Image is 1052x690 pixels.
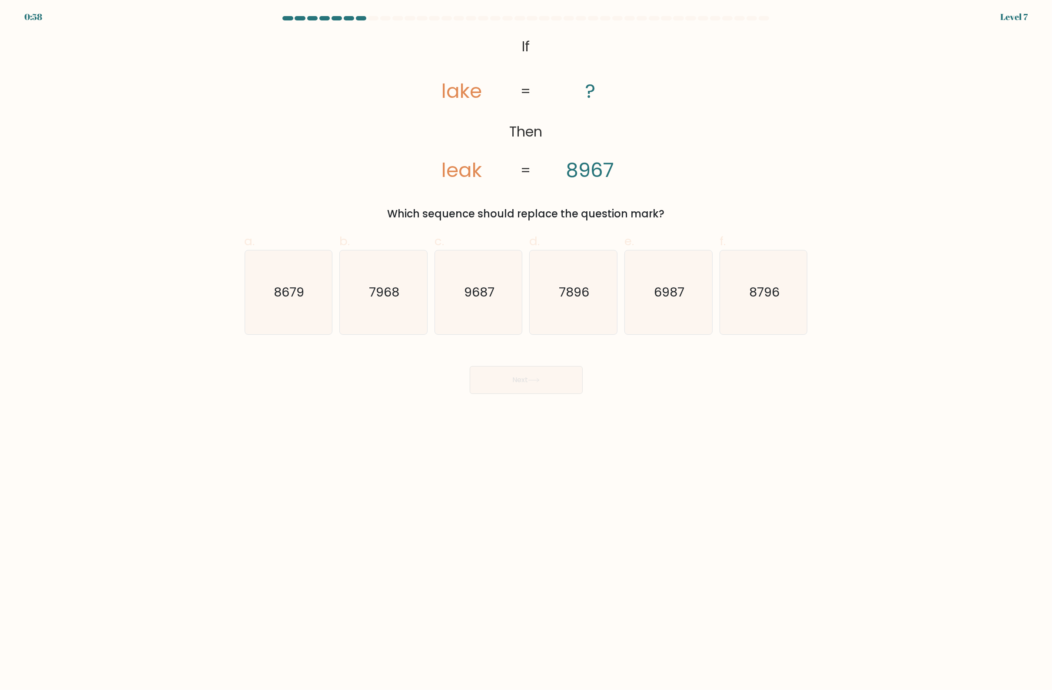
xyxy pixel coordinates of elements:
[435,233,444,250] span: c.
[402,33,649,185] svg: @import url('[URL][DOMAIN_NAME]);
[521,82,531,101] tspan: =
[369,284,399,301] text: 7968
[245,233,255,250] span: a.
[464,284,494,301] text: 9687
[559,284,590,301] text: 7896
[521,161,531,180] tspan: =
[654,284,684,301] text: 6987
[250,206,803,222] div: Which sequence should replace the question mark?
[720,233,726,250] span: f.
[24,10,42,23] div: 0:58
[509,122,542,141] tspan: Then
[470,366,583,394] button: Next
[441,77,482,105] tspan: lake
[339,233,350,250] span: b.
[274,284,305,301] text: 8679
[1000,10,1028,23] div: Level 7
[566,156,614,184] tspan: 8967
[522,37,530,56] tspan: If
[441,156,482,184] tspan: leak
[585,77,595,105] tspan: ?
[624,233,634,250] span: e.
[529,233,540,250] span: d.
[749,284,780,301] text: 8796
